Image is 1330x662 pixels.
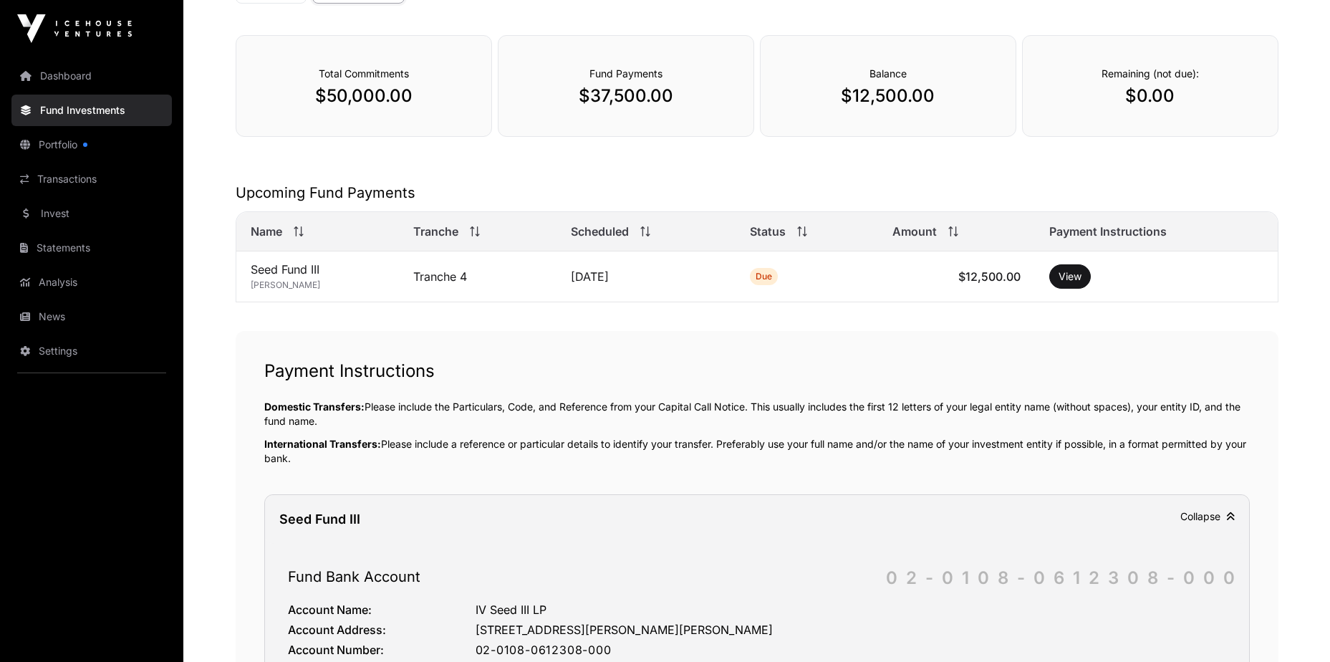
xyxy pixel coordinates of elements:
img: Icehouse Ventures Logo [17,14,132,43]
a: News [11,301,172,332]
div: 02-0108-0612308-000 [476,641,1226,658]
div: 02-0108-0612308-000 [886,567,1243,590]
a: Dashboard [11,60,172,92]
span: [PERSON_NAME] [251,279,320,290]
a: Invest [11,198,172,229]
div: Account Name: [288,601,476,618]
span: Tranche [413,223,458,240]
td: [DATE] [556,251,736,302]
span: Total Commitments [319,67,409,80]
p: Please include the Particulars, Code, and Reference from your Capital Call Notice. This usually i... [264,400,1250,428]
div: [STREET_ADDRESS][PERSON_NAME][PERSON_NAME] [476,621,1226,638]
h2: Upcoming Fund Payments [236,183,1278,203]
a: Transactions [11,163,172,195]
iframe: Chat Widget [1258,593,1330,662]
span: Scheduled [571,223,629,240]
div: Seed Fund III [279,509,360,529]
span: Amount [892,223,937,240]
span: International Transfers: [264,438,381,450]
p: Please include a reference or particular details to identify your transfer. Preferably use your f... [264,437,1250,466]
span: Name [251,223,282,240]
div: Account Address: [288,621,476,638]
span: Collapse [1180,510,1235,522]
a: Settings [11,335,172,367]
span: Payment Instructions [1049,223,1167,240]
p: $12,500.00 [789,85,987,107]
p: $50,000.00 [265,85,463,107]
span: $12,500.00 [958,269,1021,284]
a: Analysis [11,267,172,298]
td: Tranche 4 [399,251,557,302]
button: View [1049,264,1091,289]
span: Status [750,223,786,240]
a: Portfolio [11,129,172,160]
span: Due [756,271,772,282]
h2: Fund Bank Account [288,567,1226,587]
a: Fund Investments [11,95,172,126]
span: Domestic Transfers: [264,400,365,413]
span: Fund Payments [589,67,662,80]
div: IV Seed III LP [476,601,1226,618]
span: Remaining (not due): [1102,67,1199,80]
a: Statements [11,232,172,264]
span: Balance [869,67,907,80]
h1: Payment Instructions [264,360,1250,383]
div: Account Number: [288,641,476,658]
p: $0.00 [1051,85,1249,107]
td: Seed Fund III [236,251,399,302]
p: $37,500.00 [527,85,725,107]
